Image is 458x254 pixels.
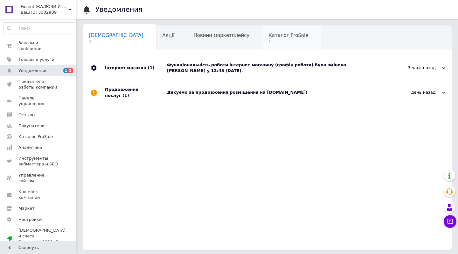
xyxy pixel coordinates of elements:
[95,6,142,13] h1: Уведомления
[18,156,59,167] span: Инструменты вебмастера и SEO
[18,217,42,222] span: Настройки
[18,123,45,129] span: Покупатели
[89,33,143,38] span: [DEMOGRAPHIC_DATA]
[268,33,308,38] span: Каталог ProSale
[382,65,445,71] div: 3 часа назад
[193,33,249,38] span: Новини маркетплейсу
[21,4,68,10] span: Fiolent ЖАЛЮЗИ И РОЛЕТЫ
[148,65,154,70] span: (1)
[89,40,143,44] span: 2
[382,90,445,95] div: день назад
[18,40,59,52] span: Заказы и сообщения
[3,23,75,34] input: Поиск
[18,145,42,150] span: Аналитика
[105,80,167,105] div: Продовження послуг
[444,215,456,228] button: Чат с покупателем
[18,95,59,107] span: Панель управления
[122,93,129,98] span: (1)
[18,112,35,118] span: Отзывы
[63,68,68,73] span: 1
[167,62,382,74] div: Функціональність роботи інтернет-магазину (графік роботи) була змінена [PERSON_NAME] у 12:45 [DATE].
[21,10,76,15] div: Ваш ID: 3302909
[18,57,54,62] span: Товары и услуги
[18,239,66,250] div: Prom микс 1000 (3 месяца)
[68,68,73,73] span: 2
[163,33,175,38] span: Акції
[167,90,382,95] div: Дякуємо за продовження розміщення на [DOMAIN_NAME]!
[18,189,59,200] span: Кошелек компании
[18,228,66,251] span: [DEMOGRAPHIC_DATA] и счета
[18,68,47,74] span: Уведомления
[18,172,59,184] span: Управление сайтом
[18,134,53,140] span: Каталог ProSale
[105,56,167,80] div: Інтернет магазин
[18,206,35,211] span: Маркет
[268,40,308,44] span: 1
[18,79,59,90] span: Показатели работы компании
